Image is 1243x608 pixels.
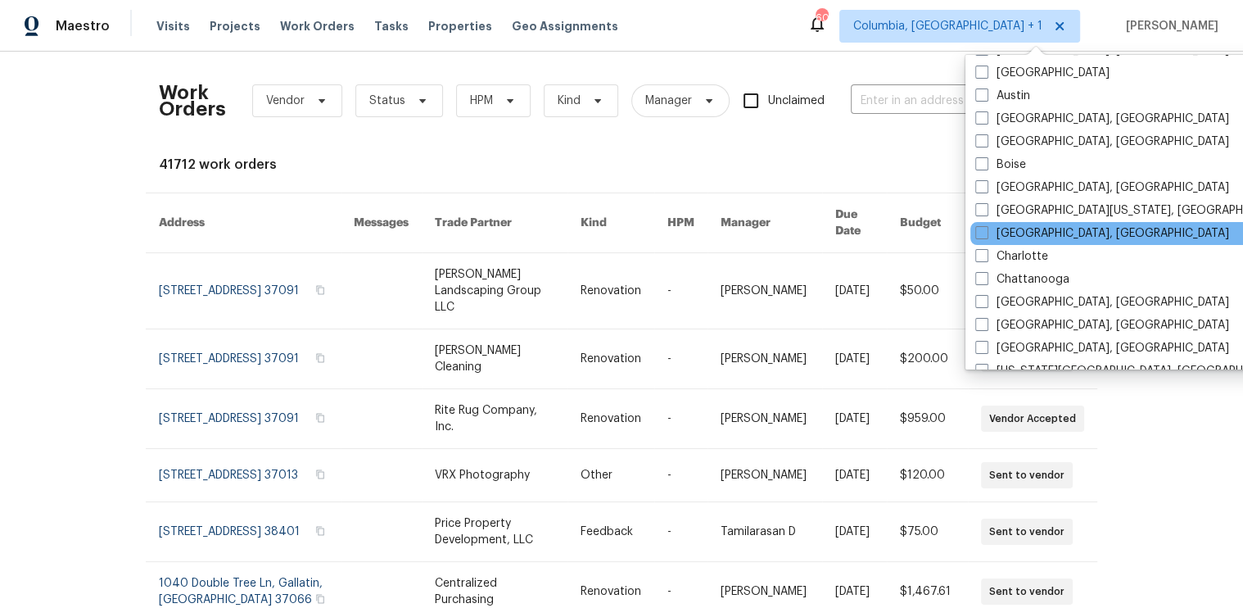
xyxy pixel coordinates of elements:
span: Visits [156,18,190,34]
span: Properties [428,18,492,34]
label: [GEOGRAPHIC_DATA], [GEOGRAPHIC_DATA] [975,294,1229,311]
th: Due Date [822,193,887,253]
h2: Work Orders [159,84,226,117]
span: Tasks [374,20,409,32]
span: Status [369,93,405,109]
label: [GEOGRAPHIC_DATA], [GEOGRAPHIC_DATA] [975,111,1229,127]
button: Copy Address [313,283,328,297]
div: 60 [816,10,827,26]
td: - [654,329,707,389]
span: Columbia, [GEOGRAPHIC_DATA] + 1 [853,18,1042,34]
label: [GEOGRAPHIC_DATA], [GEOGRAPHIC_DATA] [975,134,1229,150]
td: Feedback [567,502,654,562]
td: [PERSON_NAME] Landscaping Group LLC [422,253,567,329]
button: Copy Address [313,524,328,538]
td: [PERSON_NAME] [707,449,822,502]
td: [PERSON_NAME] [707,329,822,389]
span: Projects [210,18,260,34]
span: [PERSON_NAME] [1119,18,1218,34]
span: Vendor [266,93,305,109]
td: Renovation [567,329,654,389]
button: Copy Address [313,592,328,606]
span: HPM [470,93,493,109]
label: [GEOGRAPHIC_DATA], [GEOGRAPHIC_DATA] [975,179,1229,196]
span: Maestro [56,18,110,34]
th: Budget [887,193,968,253]
th: HPM [654,193,707,253]
td: Tamilarasan D [707,502,822,562]
th: Address [146,193,341,253]
span: Geo Assignments [512,18,618,34]
td: Price Property Development, LLC [422,502,567,562]
label: [GEOGRAPHIC_DATA], [GEOGRAPHIC_DATA] [975,340,1229,356]
td: VRX Photography [422,449,567,502]
td: [PERSON_NAME] Cleaning [422,329,567,389]
input: Enter in an address [851,88,1015,114]
th: Messages [341,193,422,253]
td: - [654,449,707,502]
label: Chattanooga [975,271,1069,288]
label: [GEOGRAPHIC_DATA] [975,65,1110,81]
label: Charlotte [975,248,1048,265]
td: - [654,253,707,329]
td: Renovation [567,389,654,449]
th: Kind [567,193,654,253]
td: - [654,502,707,562]
label: [GEOGRAPHIC_DATA], [GEOGRAPHIC_DATA] [975,225,1229,242]
span: Unclaimed [768,93,825,110]
label: [GEOGRAPHIC_DATA], [GEOGRAPHIC_DATA] [975,317,1229,333]
button: Copy Address [313,411,328,425]
td: Other [567,449,654,502]
td: - [654,389,707,449]
td: Rite Rug Company, Inc. [422,389,567,449]
button: Copy Address [313,467,328,482]
span: Manager [645,93,692,109]
th: Manager [707,193,822,253]
th: Trade Partner [422,193,567,253]
div: 41712 work orders [159,157,1084,173]
td: Renovation [567,253,654,329]
button: Copy Address [313,351,328,365]
span: Kind [558,93,581,109]
td: [PERSON_NAME] [707,389,822,449]
td: [PERSON_NAME] [707,253,822,329]
label: Boise [975,157,1026,173]
span: Work Orders [280,18,355,34]
label: Austin [975,88,1030,104]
